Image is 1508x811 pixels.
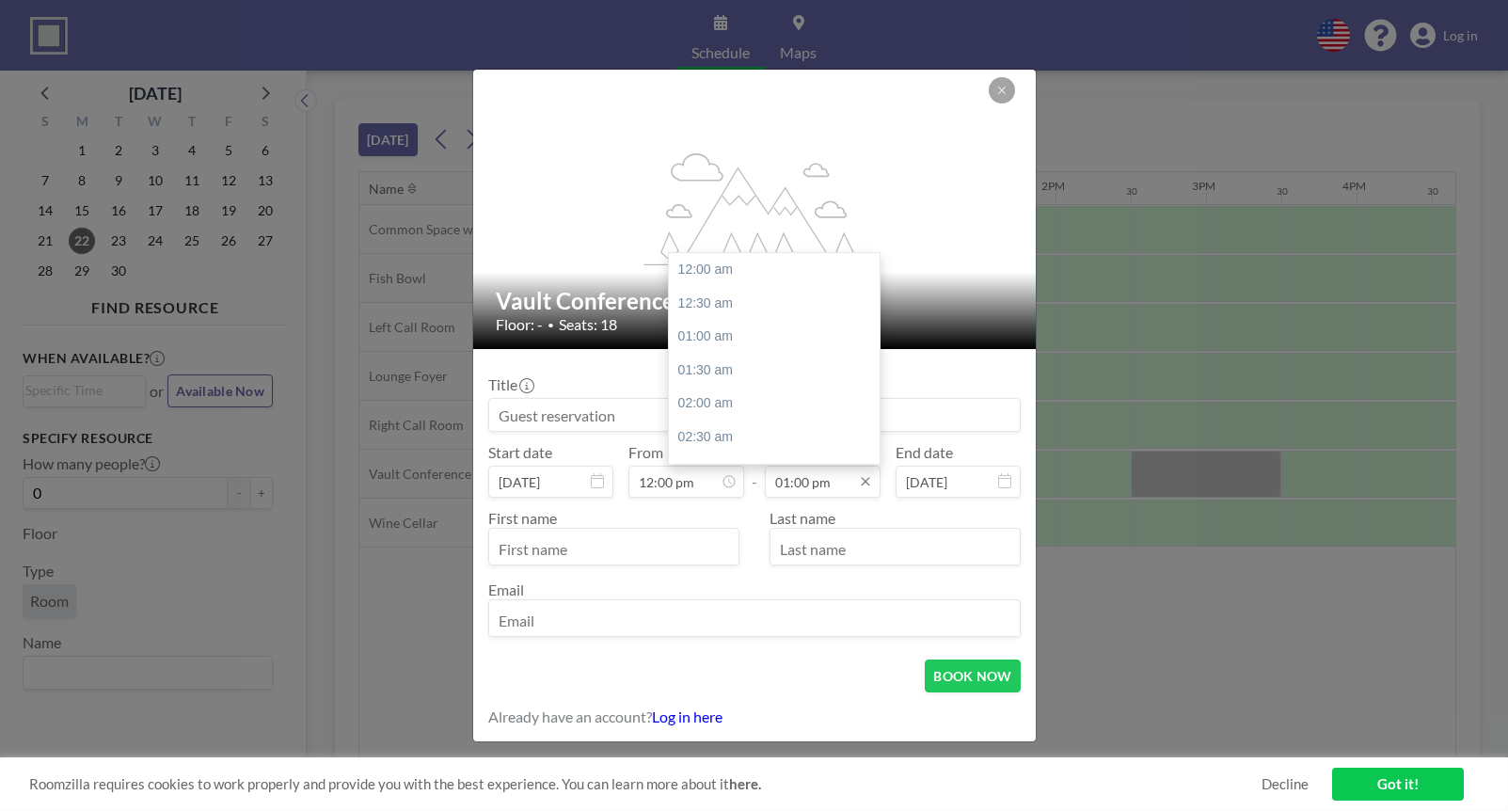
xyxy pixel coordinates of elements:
[489,533,738,565] input: First name
[669,421,880,454] div: 02:30 am
[669,287,880,321] div: 12:30 am
[496,315,543,334] span: Floor: -
[1332,768,1464,801] a: Got it!
[488,375,532,394] label: Title
[669,253,880,287] div: 12:00 am
[488,580,524,598] label: Email
[489,399,1020,431] input: Guest reservation
[559,315,617,334] span: Seats: 18
[488,509,557,527] label: First name
[548,318,554,332] span: •
[29,775,1262,793] span: Roomzilla requires cookies to work properly and provide you with the best experience. You can lea...
[729,775,761,792] a: here.
[770,533,1020,565] input: Last name
[1262,775,1309,793] a: Decline
[669,454,880,488] div: 03:00 am
[496,287,1015,315] h2: Vault Conference Room
[896,443,953,462] label: End date
[489,604,1020,636] input: Email
[652,708,722,725] a: Log in here
[752,450,757,491] span: -
[770,509,835,527] label: Last name
[925,660,1020,692] button: BOOK NOW
[669,354,880,388] div: 01:30 am
[488,443,552,462] label: Start date
[628,443,663,462] label: From
[669,320,880,354] div: 01:00 am
[669,387,880,421] div: 02:00 am
[488,708,652,726] span: Already have an account?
